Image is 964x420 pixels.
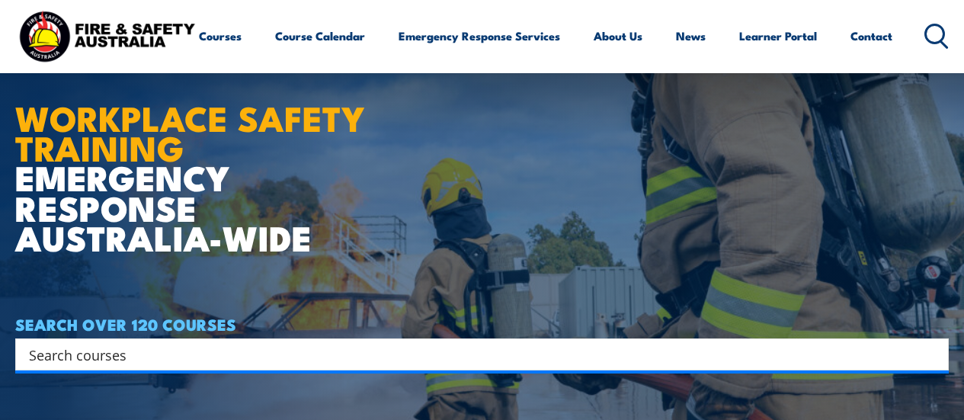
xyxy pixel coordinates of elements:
[29,343,915,366] input: Search input
[15,316,949,332] h4: SEARCH OVER 120 COURSES
[15,64,388,252] h1: EMERGENCY RESPONSE AUSTRALIA-WIDE
[922,344,943,365] button: Search magnifier button
[739,18,817,54] a: Learner Portal
[594,18,642,54] a: About Us
[199,18,242,54] a: Courses
[850,18,892,54] a: Contact
[15,91,365,173] strong: WORKPLACE SAFETY TRAINING
[399,18,560,54] a: Emergency Response Services
[676,18,706,54] a: News
[32,344,918,365] form: Search form
[275,18,365,54] a: Course Calendar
